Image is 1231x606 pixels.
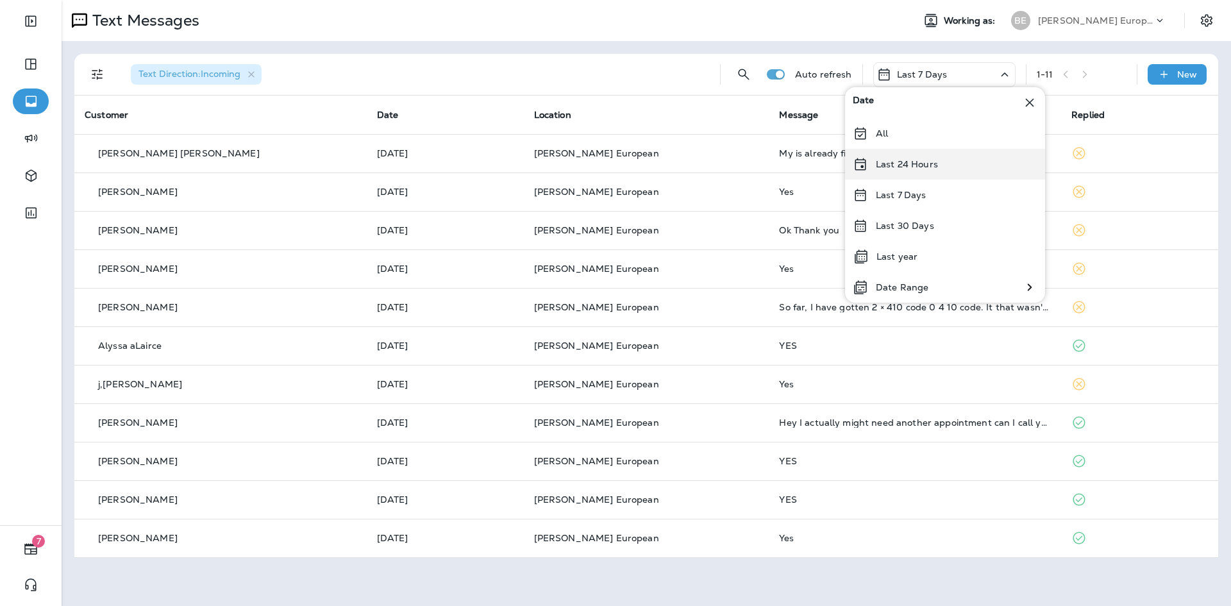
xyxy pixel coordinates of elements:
div: 1 - 11 [1037,69,1053,80]
div: Ok Thank you [779,225,1051,235]
div: My is already fix thanks [779,148,1051,158]
span: 7 [32,535,45,548]
span: [PERSON_NAME] European [534,417,659,428]
span: Date [853,95,875,110]
p: [PERSON_NAME] [98,302,178,312]
p: [PERSON_NAME] [98,187,178,197]
span: Message [779,109,818,121]
p: Auto refresh [795,69,852,80]
p: Oct 1, 2025 03:03 PM [377,533,514,543]
span: Working as: [944,15,998,26]
span: [PERSON_NAME] European [534,301,659,313]
div: YES [779,456,1051,466]
p: [PERSON_NAME] [PERSON_NAME] [98,148,260,158]
p: Alyssa aLairce [98,341,162,351]
span: Location [534,109,571,121]
span: [PERSON_NAME] European [534,494,659,505]
span: Customer [85,109,128,121]
p: [PERSON_NAME] [98,456,178,466]
p: Oct 5, 2025 11:12 AM [377,264,514,274]
p: Oct 3, 2025 05:20 PM [377,302,514,312]
span: [PERSON_NAME] European [534,340,659,351]
div: Yes [779,264,1051,274]
p: New [1177,69,1197,80]
p: Last year [876,251,917,262]
p: j,[PERSON_NAME] [98,379,182,389]
p: Last 7 Days [897,69,948,80]
span: Text Direction : Incoming [138,68,240,80]
div: Hey I actually might need another appointment can I call you and schedule when I'm ready? [779,417,1051,428]
p: Date Range [876,282,928,292]
div: BE [1011,11,1030,30]
p: Oct 1, 2025 03:44 PM [377,456,514,466]
div: YES [779,341,1051,351]
span: Date [377,109,399,121]
span: [PERSON_NAME] European [534,263,659,274]
p: Last 30 Days [876,221,934,231]
span: [PERSON_NAME] European [534,224,659,236]
p: [PERSON_NAME] European Autoworks [1038,15,1153,26]
span: [PERSON_NAME] European [534,532,659,544]
p: Oct 6, 2025 11:52 AM [377,148,514,158]
button: Filters [85,62,110,87]
div: Text Direction:Incoming [131,64,262,85]
button: Settings [1195,9,1218,32]
span: [PERSON_NAME] European [534,378,659,390]
p: Oct 6, 2025 09:38 AM [377,225,514,235]
button: Expand Sidebar [13,8,49,34]
div: YES [779,494,1051,505]
div: Yes [779,379,1051,389]
span: [PERSON_NAME] European [534,455,659,467]
p: [PERSON_NAME] [98,533,178,543]
p: [PERSON_NAME] [98,225,178,235]
p: [PERSON_NAME] [98,264,178,274]
p: Text Messages [87,11,199,30]
p: Oct 2, 2025 11:21 AM [377,379,514,389]
p: [PERSON_NAME] [98,494,178,505]
span: [PERSON_NAME] European [534,186,659,198]
p: [PERSON_NAME] [98,417,178,428]
p: Oct 2, 2025 05:08 PM [377,341,514,351]
div: So far, I have gotten 2 × 410 code 0 4 10 code. It that wasn't there before, so let's wait and see. [779,302,1051,312]
button: 7 [13,536,49,562]
p: All [876,128,888,139]
span: [PERSON_NAME] European [534,147,659,159]
span: Replied [1071,109,1105,121]
p: Last 24 Hours [876,159,938,169]
p: Oct 1, 2025 03:03 PM [377,494,514,505]
p: Oct 1, 2025 09:38 PM [377,417,514,428]
button: Search Messages [731,62,757,87]
p: Oct 6, 2025 11:15 AM [377,187,514,197]
div: Yes [779,533,1051,543]
div: Yes [779,187,1051,197]
p: Last 7 Days [876,190,926,200]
